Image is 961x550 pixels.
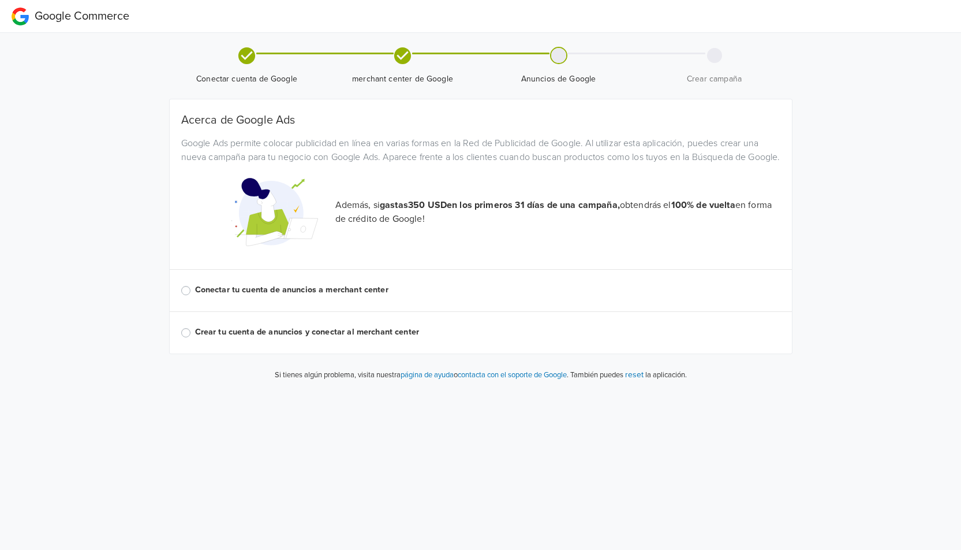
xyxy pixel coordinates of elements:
a: página de ayuda [401,370,454,380]
div: Google Ads permite colocar publicidad en línea en varias formas en la Red de Publicidad de Google... [173,136,789,164]
a: contacta con el soporte de Google [458,370,567,380]
img: Google Promotional Codes [231,169,318,255]
label: Conectar tu cuenta de anuncios a merchant center [195,284,780,296]
span: Anuncios de Google [485,73,632,85]
button: reset [625,368,644,381]
label: Crear tu cuenta de anuncios y conectar al merchant center [195,326,780,339]
p: Si tienes algún problema, visita nuestra o . [275,370,569,381]
strong: gastas 350 USD en los primeros 31 días de una campaña, [380,199,620,211]
h5: Acerca de Google Ads [181,113,780,127]
span: Conectar cuenta de Google [174,73,320,85]
p: Además, si obtendrás el en forma de crédito de Google! [335,198,780,226]
strong: 100% de vuelta [671,199,735,211]
span: Crear campaña [641,73,788,85]
span: merchant center de Google [330,73,476,85]
p: También puedes la aplicación. [569,368,687,381]
span: Google Commerce [35,9,129,23]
